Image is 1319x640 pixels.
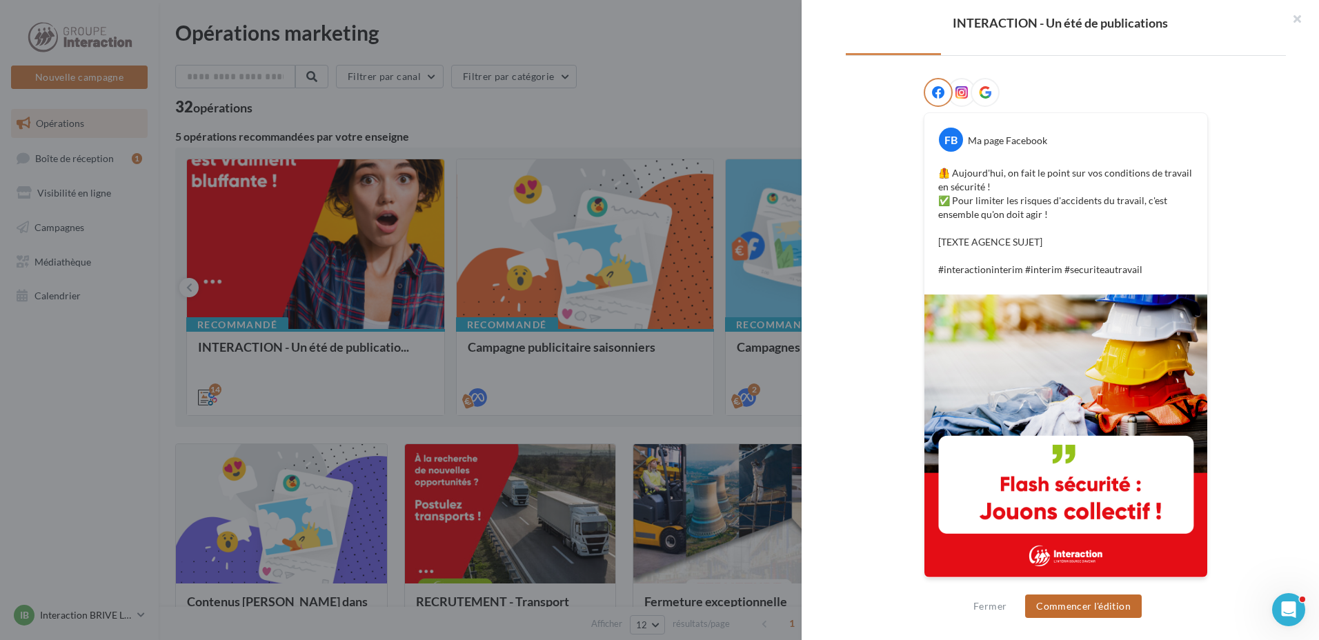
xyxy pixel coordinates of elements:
[1025,594,1142,618] button: Commencer l'édition
[1272,593,1305,626] iframe: Intercom live chat
[968,134,1047,148] div: Ma page Facebook
[939,128,963,152] div: FB
[924,578,1208,596] div: La prévisualisation est non-contractuelle
[938,166,1193,277] p: 🦺 Aujourd'hui, on fait le point sur vos conditions de travail en sécurité ! ✅ Pour limiter les ri...
[968,598,1012,614] button: Fermer
[824,17,1297,29] div: INTERACTION - Un été de publications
